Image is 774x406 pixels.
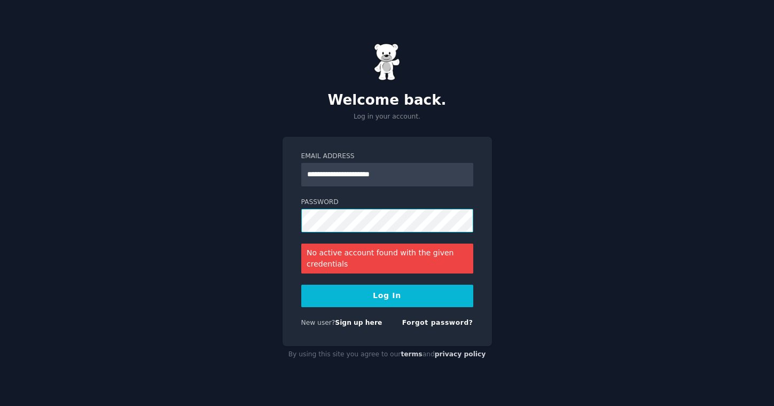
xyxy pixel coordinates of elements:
span: New user? [301,319,335,326]
img: Gummy Bear [374,43,401,81]
a: terms [401,350,422,358]
a: Sign up here [335,319,382,326]
div: By using this site you agree to our and [283,346,492,363]
a: privacy policy [435,350,486,358]
label: Email Address [301,152,473,161]
p: Log in your account. [283,112,492,122]
button: Log In [301,285,473,307]
label: Password [301,198,473,207]
div: No active account found with the given credentials [301,244,473,274]
h2: Welcome back. [283,92,492,109]
a: Forgot password? [402,319,473,326]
